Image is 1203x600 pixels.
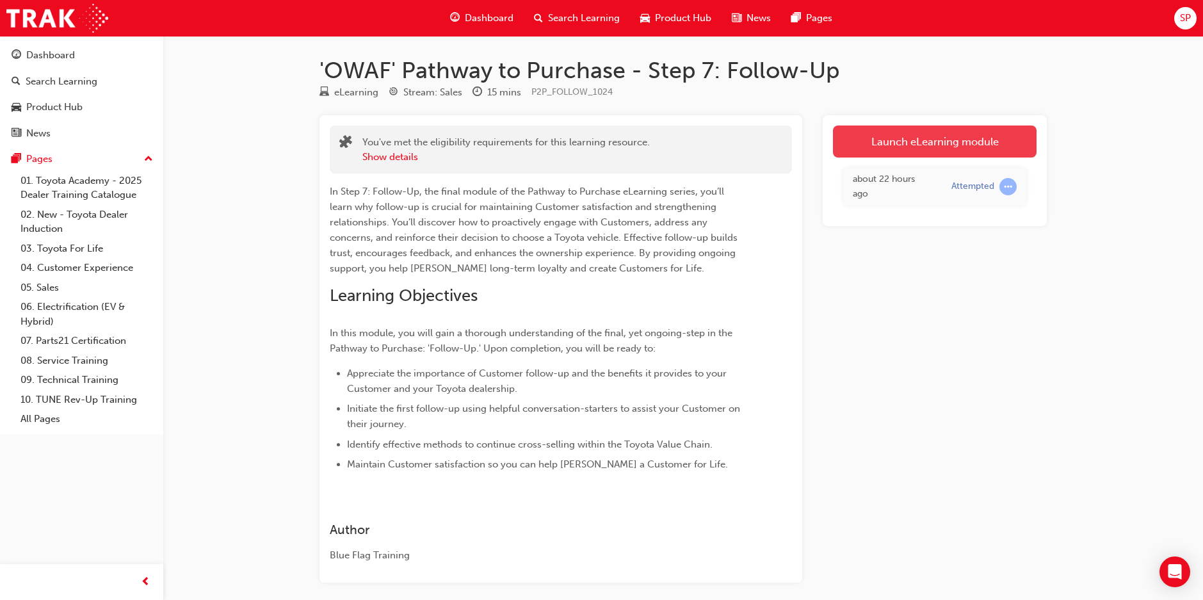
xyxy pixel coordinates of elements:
span: Appreciate the importance of Customer follow-up and the benefits it provides to your Customer and... [347,368,729,394]
span: Identify effective methods to continue cross-selling within the Toyota Value Chain. [347,439,713,450]
div: Attempted [951,181,994,193]
span: SP [1180,11,1191,26]
div: Stream: Sales [403,85,462,100]
h1: 'OWAF' Pathway to Purchase - Step 7: Follow-Up [319,56,1047,85]
div: You've met the eligibility requirements for this learning resource. [362,135,650,164]
a: guage-iconDashboard [440,5,524,31]
span: search-icon [534,10,543,26]
a: Product Hub [5,95,158,119]
div: Open Intercom Messenger [1159,556,1190,587]
a: 07. Parts21 Certification [15,331,158,351]
span: clock-icon [472,87,482,99]
span: learningResourceType_ELEARNING-icon [319,87,329,99]
span: search-icon [12,76,20,88]
span: guage-icon [12,50,21,61]
a: search-iconSearch Learning [524,5,630,31]
a: 05. Sales [15,278,158,298]
div: Fri Sep 26 2025 14:10:13 GMT+1000 (Australian Eastern Standard Time) [853,172,932,201]
span: Pages [806,11,832,26]
span: target-icon [389,87,398,99]
span: Dashboard [465,11,513,26]
span: prev-icon [141,574,150,590]
span: learningRecordVerb_ATTEMPT-icon [999,178,1017,195]
div: Product Hub [26,100,83,115]
div: Type [319,85,378,101]
span: up-icon [144,151,153,168]
a: News [5,122,158,145]
a: news-iconNews [722,5,781,31]
img: Trak [6,4,108,33]
span: pages-icon [791,10,801,26]
span: Learning resource code [531,86,613,97]
span: In this module, you will gain a thorough understanding of the final, yet ongoing-step in the Path... [330,327,735,354]
span: Maintain Customer satisfaction so you can help [PERSON_NAME] a Customer for Life. [347,458,728,470]
div: Dashboard [26,48,75,63]
a: 04. Customer Experience [15,258,158,278]
a: Search Learning [5,70,158,93]
h3: Author [330,523,746,537]
a: 10. TUNE Rev-Up Training [15,390,158,410]
div: 15 mins [487,85,521,100]
a: Dashboard [5,44,158,67]
div: eLearning [334,85,378,100]
a: All Pages [15,409,158,429]
div: News [26,126,51,141]
span: puzzle-icon [339,136,352,151]
div: Blue Flag Training [330,548,746,563]
a: Launch eLearning module [833,126,1037,158]
span: car-icon [12,102,21,113]
span: Search Learning [548,11,620,26]
span: car-icon [640,10,650,26]
span: News [747,11,771,26]
span: Learning Objectives [330,286,478,305]
a: 03. Toyota For Life [15,239,158,259]
span: In Step 7: Follow-Up, the final module of the Pathway to Purchase eLearning series, you’ll learn ... [330,186,740,274]
button: Pages [5,147,158,171]
button: SP [1174,7,1197,29]
a: 01. Toyota Academy - 2025 Dealer Training Catalogue [15,171,158,205]
div: Duration [472,85,521,101]
span: Product Hub [655,11,711,26]
div: Stream [389,85,462,101]
span: news-icon [12,128,21,140]
a: 09. Technical Training [15,370,158,390]
a: car-iconProduct Hub [630,5,722,31]
span: guage-icon [450,10,460,26]
a: 06. Electrification (EV & Hybrid) [15,297,158,331]
button: DashboardSearch LearningProduct HubNews [5,41,158,147]
span: news-icon [732,10,741,26]
div: Search Learning [26,74,97,89]
a: 08. Service Training [15,351,158,371]
span: pages-icon [12,154,21,165]
span: Initiate the first follow-up using helpful conversation-starters to assist your Customer on their... [347,403,743,430]
a: pages-iconPages [781,5,843,31]
a: 02. New - Toyota Dealer Induction [15,205,158,239]
button: Show details [362,150,418,165]
div: Pages [26,152,52,166]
